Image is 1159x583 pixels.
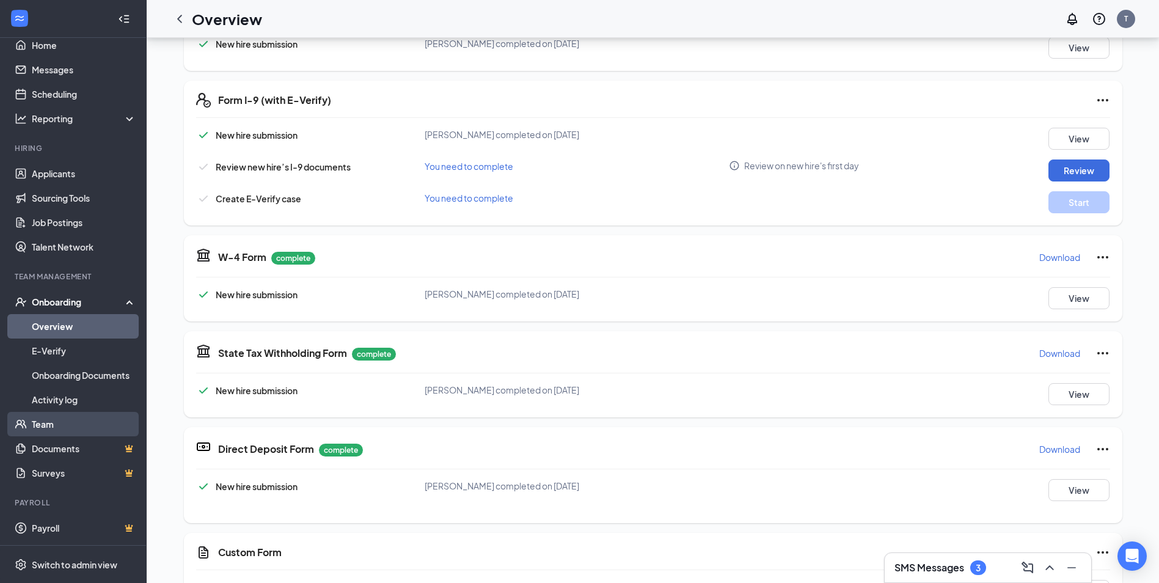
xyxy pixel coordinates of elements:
[196,439,211,454] svg: DirectDepositIcon
[1048,159,1110,182] button: Review
[32,412,136,436] a: Team
[216,130,298,141] span: New hire submission
[32,235,136,259] a: Talent Network
[216,38,298,50] span: New hire submission
[32,210,136,235] a: Job Postings
[425,480,579,491] span: [PERSON_NAME] completed on [DATE]
[425,38,579,49] span: [PERSON_NAME] completed on [DATE]
[1039,251,1080,263] p: Download
[196,545,211,560] svg: CustomFormIcon
[218,94,331,107] h5: Form I-9 (with E-Verify)
[425,161,513,172] span: You need to complete
[32,387,136,412] a: Activity log
[15,112,27,125] svg: Analysis
[1064,560,1079,575] svg: Minimize
[352,348,396,361] p: complete
[218,546,282,559] h5: Custom Form
[32,516,136,540] a: PayrollCrown
[425,288,579,299] span: [PERSON_NAME] completed on [DATE]
[1039,443,1080,455] p: Download
[196,287,211,302] svg: Checkmark
[271,252,315,265] p: complete
[1020,560,1035,575] svg: ComposeMessage
[13,12,26,24] svg: WorkstreamLogo
[32,363,136,387] a: Onboarding Documents
[15,559,27,571] svg: Settings
[425,129,579,140] span: [PERSON_NAME] completed on [DATE]
[196,128,211,142] svg: Checkmark
[15,271,134,282] div: Team Management
[196,191,211,206] svg: Checkmark
[319,444,363,457] p: complete
[1039,439,1081,459] button: Download
[1117,541,1147,571] div: Open Intercom Messenger
[32,296,126,308] div: Onboarding
[32,461,136,485] a: SurveysCrown
[425,193,513,204] span: You need to complete
[1048,287,1110,309] button: View
[1065,12,1080,26] svg: Notifications
[196,479,211,494] svg: Checkmark
[1048,479,1110,501] button: View
[216,161,351,172] span: Review new hire’s I-9 documents
[729,160,740,171] svg: Info
[1092,12,1106,26] svg: QuestionInfo
[425,384,579,395] span: [PERSON_NAME] completed on [DATE]
[218,251,266,264] h5: W-4 Form
[196,383,211,398] svg: Checkmark
[1048,128,1110,150] button: View
[32,161,136,186] a: Applicants
[218,346,347,360] h5: State Tax Withholding Form
[976,563,981,573] div: 3
[1048,37,1110,59] button: View
[32,57,136,82] a: Messages
[894,561,964,574] h3: SMS Messages
[118,13,130,25] svg: Collapse
[216,385,298,396] span: New hire submission
[172,12,187,26] svg: ChevronLeft
[196,93,211,108] svg: FormI9EVerifyIcon
[1040,558,1059,577] button: ChevronUp
[218,442,314,456] h5: Direct Deposit Form
[192,9,262,29] h1: Overview
[32,339,136,363] a: E-Verify
[1124,13,1128,24] div: T
[15,143,134,153] div: Hiring
[1048,383,1110,405] button: View
[32,186,136,210] a: Sourcing Tools
[744,159,859,172] span: Review on new hire's first day
[1039,347,1080,359] p: Download
[196,37,211,51] svg: Checkmark
[1039,343,1081,363] button: Download
[1095,250,1110,265] svg: Ellipses
[1062,558,1081,577] button: Minimize
[1095,545,1110,560] svg: Ellipses
[32,436,136,461] a: DocumentsCrown
[32,33,136,57] a: Home
[1039,248,1081,267] button: Download
[1095,346,1110,361] svg: Ellipses
[216,193,301,204] span: Create E-Verify case
[1048,191,1110,213] button: Start
[32,112,137,125] div: Reporting
[1018,558,1037,577] button: ComposeMessage
[196,343,211,358] svg: TaxGovernmentIcon
[196,248,211,262] svg: TaxGovernmentIcon
[216,289,298,300] span: New hire submission
[216,481,298,492] span: New hire submission
[15,296,27,308] svg: UserCheck
[1095,442,1110,457] svg: Ellipses
[1042,560,1057,575] svg: ChevronUp
[32,559,117,571] div: Switch to admin view
[32,314,136,339] a: Overview
[15,497,134,508] div: Payroll
[196,159,211,174] svg: Checkmark
[1095,93,1110,108] svg: Ellipses
[32,82,136,106] a: Scheduling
